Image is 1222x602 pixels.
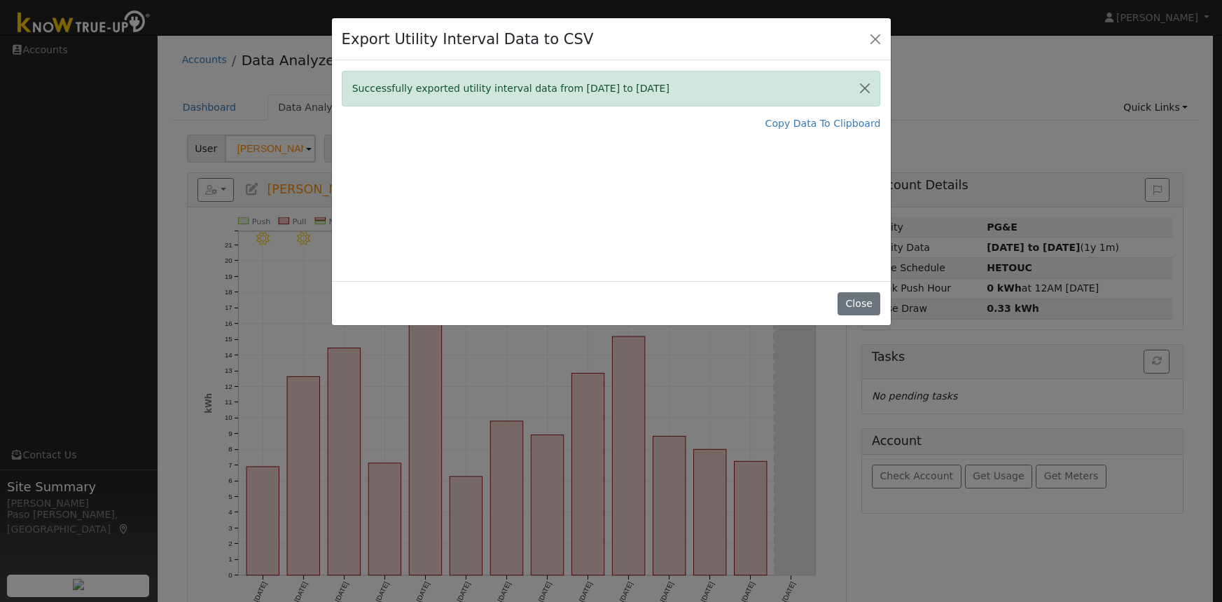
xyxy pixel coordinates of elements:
h4: Export Utility Interval Data to CSV [342,28,594,50]
button: Close [866,29,885,48]
div: Successfully exported utility interval data from [DATE] to [DATE] [342,71,881,107]
a: Copy Data To Clipboard [765,116,881,131]
button: Close [838,292,880,316]
button: Close [850,71,880,106]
